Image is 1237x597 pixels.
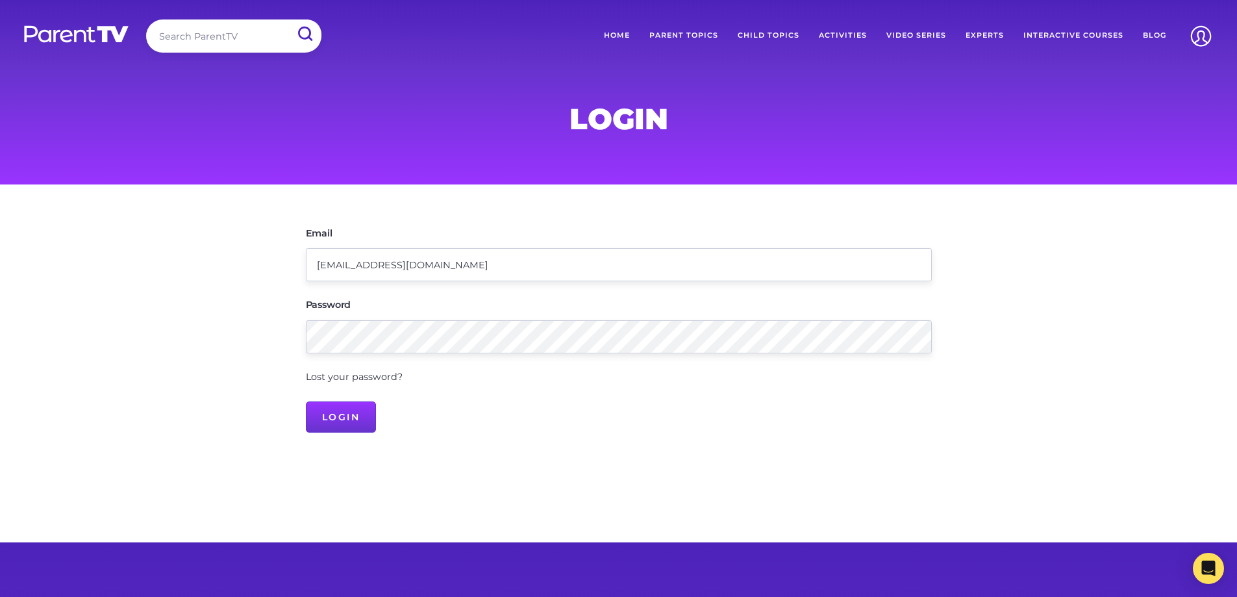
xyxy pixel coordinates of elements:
h1: Login [306,106,932,132]
div: Open Intercom Messenger [1193,553,1224,584]
a: Child Topics [728,19,809,52]
a: Parent Topics [640,19,728,52]
label: Email [306,229,332,238]
input: Submit [288,19,321,49]
input: Search ParentTV [146,19,321,53]
a: Activities [809,19,877,52]
a: Interactive Courses [1014,19,1133,52]
a: Video Series [877,19,956,52]
label: Password [306,300,351,309]
a: Home [594,19,640,52]
img: parenttv-logo-white.4c85aaf.svg [23,25,130,44]
a: Experts [956,19,1014,52]
input: Login [306,401,377,433]
a: Lost your password? [306,371,403,383]
img: Account [1184,19,1218,53]
a: Blog [1133,19,1176,52]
